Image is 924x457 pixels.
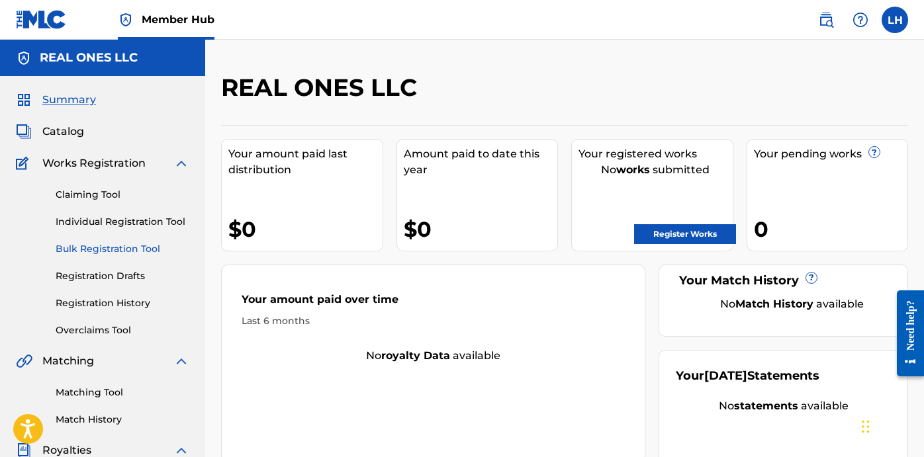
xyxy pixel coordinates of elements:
img: help [853,12,868,28]
h2: REAL ONES LLC [221,73,424,103]
div: Drag [862,407,870,446]
iframe: Chat Widget [858,394,924,457]
img: search [818,12,834,28]
img: Works Registration [16,155,33,171]
a: Register Works [634,224,736,244]
strong: Match History [735,298,813,310]
div: Your amount paid over time [242,292,625,314]
a: Individual Registration Tool [56,215,189,229]
img: Accounts [16,50,32,66]
div: Help [847,7,874,33]
a: Match History [56,413,189,427]
span: ? [806,272,817,283]
div: $0 [228,214,383,244]
div: No available [222,348,645,364]
img: expand [173,155,189,171]
div: $0 [404,214,558,244]
span: Works Registration [42,155,146,171]
img: Matching [16,353,32,369]
div: Amount paid to date this year [404,146,558,178]
div: No submitted [578,162,733,178]
a: Registration History [56,296,189,310]
a: Bulk Registration Tool [56,242,189,256]
img: Catalog [16,124,32,140]
span: Catalog [42,124,84,140]
div: No available [676,398,891,414]
a: Claiming Tool [56,188,189,202]
div: Your Match History [676,272,891,290]
div: Your Statements [676,367,819,385]
span: ? [869,147,880,157]
div: Your amount paid last distribution [228,146,383,178]
span: Member Hub [142,12,214,27]
img: MLC Logo [16,10,67,29]
div: No available [692,296,891,312]
strong: works [616,163,650,176]
a: SummarySummary [16,92,96,108]
strong: royalty data [381,349,450,362]
strong: statements [734,399,798,412]
a: Public Search [813,7,839,33]
img: expand [173,353,189,369]
h5: REAL ONES LLC [40,50,138,65]
img: Top Rightsholder [118,12,134,28]
span: Summary [42,92,96,108]
span: [DATE] [704,368,747,383]
iframe: Resource Center [887,280,924,386]
a: Overclaims Tool [56,323,189,337]
div: User Menu [882,7,908,33]
div: Your pending works [754,146,908,162]
a: Registration Drafts [56,269,189,283]
div: 0 [754,214,908,244]
a: Matching Tool [56,386,189,399]
div: Your registered works [578,146,733,162]
a: CatalogCatalog [16,124,84,140]
div: Last 6 months [242,314,625,328]
span: Matching [42,353,94,369]
img: Summary [16,92,32,108]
